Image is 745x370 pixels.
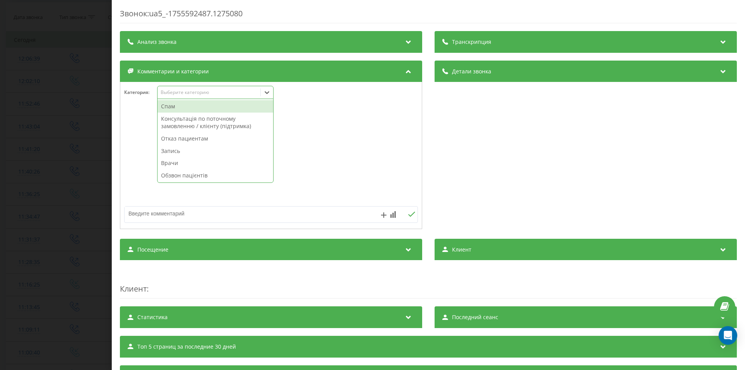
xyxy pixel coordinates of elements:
div: Отказ пациентам [158,132,273,145]
div: Обзвон пацієнтів [158,169,273,182]
div: Спам [158,100,273,113]
div: Консультація по поточному замовленню / клієнту (підтримка) [158,113,273,132]
div: Врачи [158,157,273,169]
h4: Категория : [124,90,157,95]
div: : [120,268,737,299]
span: Статистика [137,313,168,321]
span: Анализ звонка [137,38,177,46]
div: Звонок : ua5_-1755592487.1275080 [120,8,737,23]
span: Клиент [120,283,147,294]
span: Транскрипция [452,38,491,46]
div: Запись [158,145,273,157]
span: Последний сеанс [452,313,498,321]
div: Open Intercom Messenger [719,326,737,345]
span: Клиент [452,246,471,254]
span: Посещение [137,246,168,254]
div: Выберите категорию [161,89,258,96]
span: Топ 5 страниц за последние 30 дней [137,343,236,351]
span: Комментарии и категории [137,68,209,75]
span: Детали звонка [452,68,491,75]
